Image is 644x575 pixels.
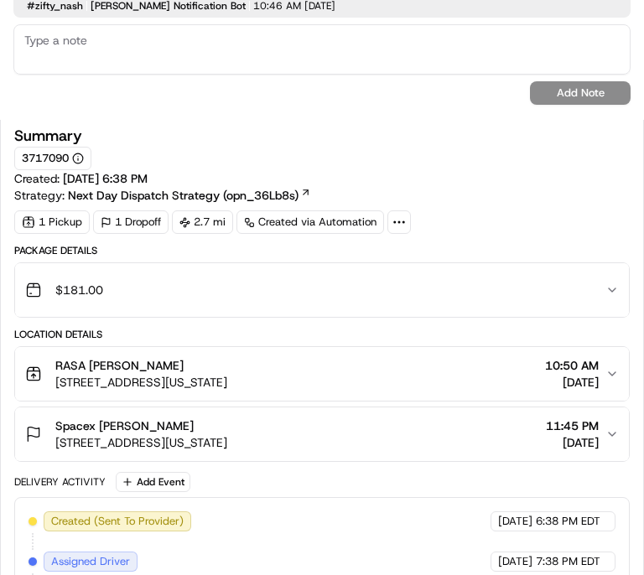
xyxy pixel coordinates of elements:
[14,328,630,341] div: Location Details
[93,210,169,234] div: 1 Dropoff
[55,282,103,298] span: $181.00
[236,210,384,234] a: Created via Automation
[172,210,233,234] div: 2.7 mi
[158,374,269,391] span: API Documentation
[22,151,84,166] button: 3717090
[14,244,630,257] div: Package Details
[15,263,629,317] button: $181.00
[63,171,148,186] span: [DATE] 6:38 PM
[253,1,301,11] span: 10:46 AM
[142,376,155,389] div: 💻
[498,554,532,569] span: [DATE]
[55,374,227,391] span: [STREET_ADDRESS][US_STATE]
[17,288,44,315] img: Joana Marie Avellanoza
[167,415,203,427] span: Pylon
[52,304,222,318] span: [PERSON_NAME] [PERSON_NAME]
[14,210,90,234] div: 1 Pickup
[545,357,599,374] span: 10:50 AM
[17,16,50,49] img: Nash
[546,417,599,434] span: 11:45 PM
[34,374,128,391] span: Knowledge Base
[15,347,629,401] button: RASA [PERSON_NAME][STREET_ADDRESS][US_STATE]10:50 AM[DATE]
[14,475,106,489] div: Delivery Activity
[27,1,83,11] a: #zifty_nash
[235,304,269,318] span: [DATE]
[17,217,112,231] div: Past conversations
[226,304,231,318] span: •
[75,176,231,189] div: We're available if you need us!
[546,434,599,451] span: [DATE]
[17,243,44,270] img: Liam S.
[116,472,190,492] button: Add Event
[17,159,47,189] img: 1736555255976-a54dd68f-1ca7-489b-9aae-adbdc363a1c4
[51,554,130,569] span: Assigned Driver
[15,407,629,461] button: Spacex [PERSON_NAME][STREET_ADDRESS][US_STATE]11:45 PM[DATE]
[91,1,246,11] span: [PERSON_NAME] Notification Bot
[51,514,184,529] span: Created (Sent To Provider)
[55,417,194,434] span: Spacex [PERSON_NAME]
[17,66,305,93] p: Welcome 👋
[68,187,311,204] a: Next Day Dispatch Strategy (opn_36Lb8s)
[34,260,47,273] img: 1736555255976-a54dd68f-1ca7-489b-9aae-adbdc363a1c4
[14,170,148,187] span: Created:
[35,159,65,189] img: 5e9a9d7314ff4150bce227a61376b483.jpg
[118,414,203,427] a: Powered byPylon
[55,357,184,374] span: RASA [PERSON_NAME]
[68,187,299,204] span: Next Day Dispatch Strategy (opn_36Lb8s)
[34,305,47,319] img: 1736555255976-a54dd68f-1ca7-489b-9aae-adbdc363a1c4
[536,514,600,529] span: 6:38 PM EDT
[55,434,227,451] span: [STREET_ADDRESS][US_STATE]
[14,128,82,143] h3: Summary
[285,164,305,184] button: Start new chat
[135,367,276,397] a: 💻API Documentation
[148,259,183,272] span: [DATE]
[10,367,135,397] a: 📗Knowledge Base
[304,1,335,11] span: [DATE]
[44,107,277,125] input: Clear
[498,514,532,529] span: [DATE]
[17,376,30,389] div: 📗
[536,554,600,569] span: 7:38 PM EDT
[139,259,145,272] span: •
[260,214,305,234] button: See all
[52,259,136,272] span: [PERSON_NAME]
[75,159,275,176] div: Start new chat
[14,187,311,204] div: Strategy:
[545,374,599,391] span: [DATE]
